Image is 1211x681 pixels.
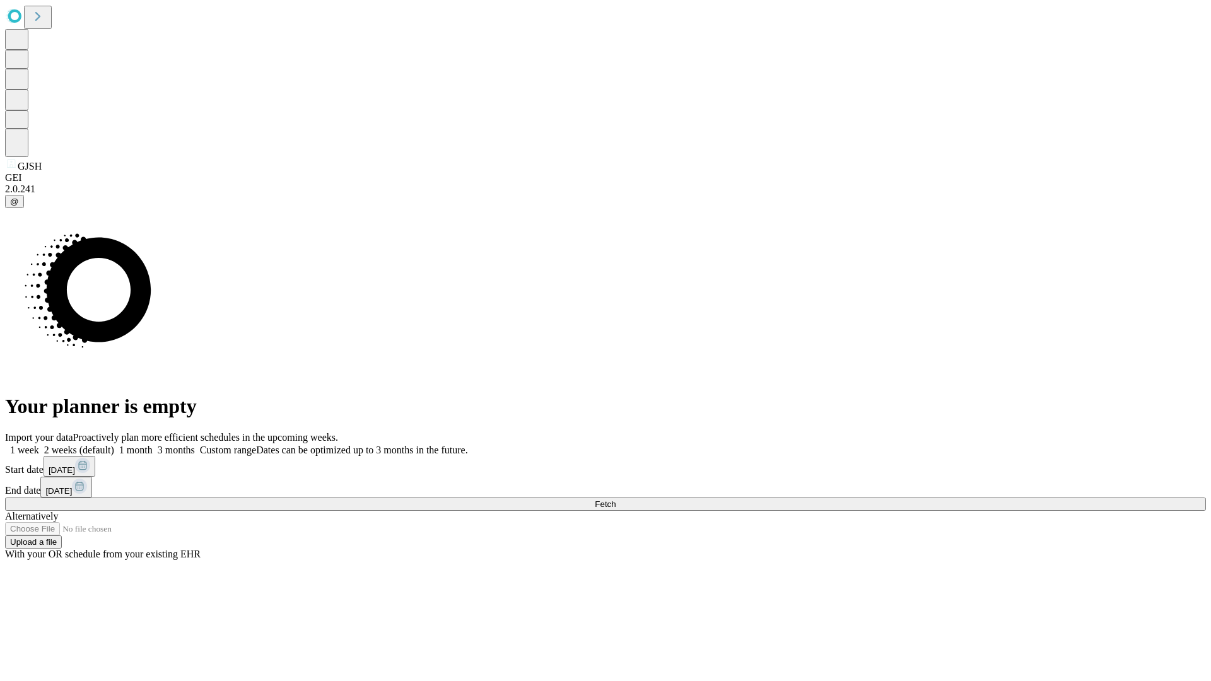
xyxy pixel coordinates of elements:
div: End date [5,477,1206,498]
span: With your OR schedule from your existing EHR [5,549,201,559]
div: 2.0.241 [5,183,1206,195]
span: 3 months [158,445,195,455]
span: Alternatively [5,511,58,521]
span: Fetch [595,499,616,509]
span: Custom range [200,445,256,455]
div: GEI [5,172,1206,183]
span: Proactively plan more efficient schedules in the upcoming weeks. [73,432,338,443]
span: Import your data [5,432,73,443]
span: [DATE] [45,486,72,496]
button: [DATE] [44,456,95,477]
span: Dates can be optimized up to 3 months in the future. [256,445,467,455]
span: [DATE] [49,465,75,475]
button: Upload a file [5,535,62,549]
h1: Your planner is empty [5,395,1206,418]
span: GJSH [18,161,42,172]
span: @ [10,197,19,206]
button: Fetch [5,498,1206,511]
span: 1 month [119,445,153,455]
button: @ [5,195,24,208]
span: 1 week [10,445,39,455]
span: 2 weeks (default) [44,445,114,455]
button: [DATE] [40,477,92,498]
div: Start date [5,456,1206,477]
